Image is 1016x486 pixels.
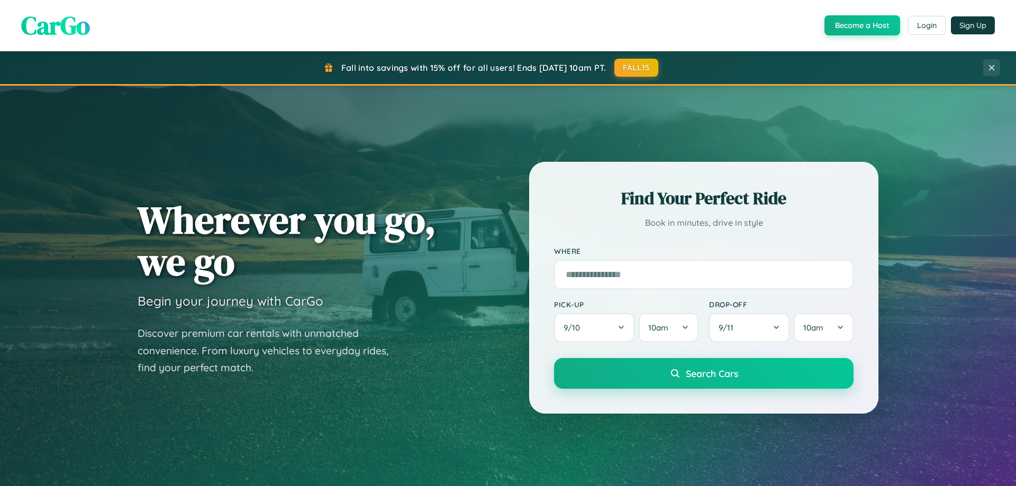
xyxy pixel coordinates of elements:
[138,325,402,377] p: Discover premium car rentals with unmatched convenience. From luxury vehicles to everyday rides, ...
[803,323,823,333] span: 10am
[719,323,739,333] span: 9 / 11
[794,313,854,342] button: 10am
[554,187,854,210] h2: Find Your Perfect Ride
[554,313,634,342] button: 9/10
[639,313,698,342] button: 10am
[564,323,585,333] span: 9 / 10
[21,8,90,43] span: CarGo
[648,323,668,333] span: 10am
[138,293,323,309] h3: Begin your journey with CarGo
[709,300,854,309] label: Drop-off
[908,16,946,35] button: Login
[554,246,854,255] label: Where
[686,368,738,379] span: Search Cars
[554,358,854,389] button: Search Cars
[709,313,790,342] button: 9/11
[554,300,698,309] label: Pick-up
[341,62,606,73] span: Fall into savings with 15% off for all users! Ends [DATE] 10am PT.
[554,215,854,231] p: Book in minutes, drive in style
[614,59,659,77] button: FALL15
[824,15,900,35] button: Become a Host
[951,16,995,34] button: Sign Up
[138,199,436,282] h1: Wherever you go, we go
